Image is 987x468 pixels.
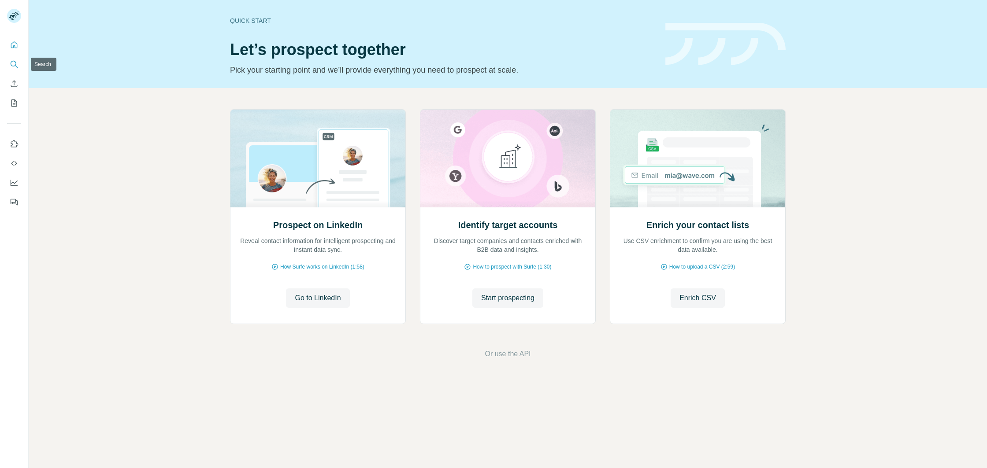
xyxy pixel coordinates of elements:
button: Start prospecting [472,288,543,308]
div: Quick start [230,16,655,25]
button: My lists [7,95,21,111]
button: Go to LinkedIn [286,288,349,308]
button: Feedback [7,194,21,210]
button: Use Surfe on LinkedIn [7,136,21,152]
p: Reveal contact information for intelligent prospecting and instant data sync. [239,236,397,254]
button: Or use the API [485,349,531,359]
h1: Let’s prospect together [230,41,655,59]
img: Enrich your contact lists [610,110,786,207]
p: Use CSV enrichment to confirm you are using the best data available. [619,236,776,254]
p: Pick your starting point and we’ll provide everything you need to prospect at scale. [230,64,655,76]
span: How to upload a CSV (2:59) [669,263,735,271]
button: Use Surfe API [7,155,21,171]
button: Enrich CSV [671,288,725,308]
button: Search [7,56,21,72]
img: banner [665,23,786,66]
p: Discover target companies and contacts enriched with B2B data and insights. [429,236,586,254]
button: Enrich CSV [7,76,21,92]
span: How to prospect with Surfe (1:30) [473,263,551,271]
h2: Enrich your contact lists [646,219,749,231]
img: Prospect on LinkedIn [230,110,406,207]
span: Go to LinkedIn [295,293,341,303]
button: Quick start [7,37,21,53]
h2: Prospect on LinkedIn [273,219,363,231]
button: Dashboard [7,175,21,191]
span: How Surfe works on LinkedIn (1:58) [280,263,364,271]
img: Identify target accounts [420,110,596,207]
h2: Identify target accounts [458,219,558,231]
span: Enrich CSV [679,293,716,303]
span: Start prospecting [481,293,534,303]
